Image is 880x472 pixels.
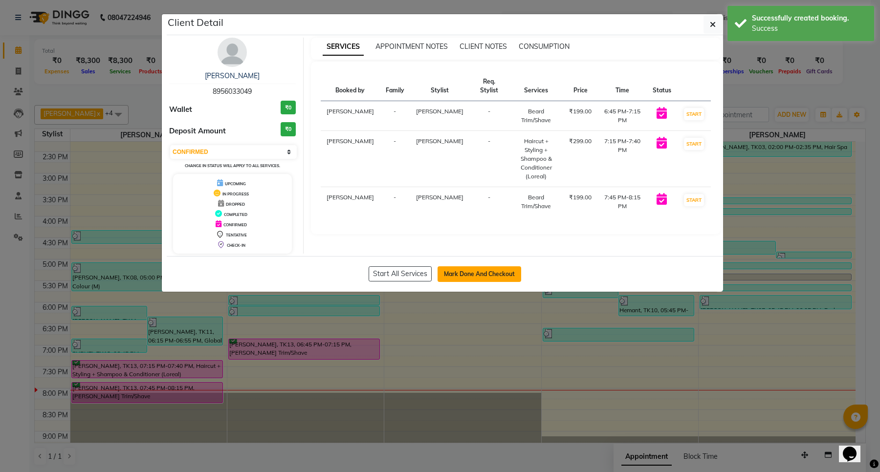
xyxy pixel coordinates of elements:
[205,71,260,80] a: [PERSON_NAME]
[597,187,647,217] td: 7:45 PM-8:15 PM
[321,71,380,101] th: Booked by
[321,131,380,187] td: [PERSON_NAME]
[569,137,592,146] div: ₹299.00
[380,131,410,187] td: -
[515,137,557,181] div: Haircut + Styling + Shampoo & Conditioner (Loreal)
[369,266,432,281] button: Start All Services
[410,71,469,101] th: Stylist
[515,193,557,211] div: Beard Trim/Shave
[169,126,226,137] span: Deposit Amount
[222,192,249,196] span: IN PROGRESS
[321,187,380,217] td: [PERSON_NAME]
[515,107,557,125] div: Beard Trim/Shave
[375,42,448,51] span: APPOINTMENT NOTES
[168,15,223,30] h5: Client Detail
[226,202,245,207] span: DROPPED
[752,23,867,34] div: Success
[647,71,677,101] th: Status
[469,187,509,217] td: -
[597,131,647,187] td: 7:15 PM-7:40 PM
[416,193,463,201] span: [PERSON_NAME]
[469,101,509,131] td: -
[684,194,704,206] button: START
[684,138,704,150] button: START
[839,433,870,462] iframe: chat widget
[569,107,592,116] div: ₹199.00
[597,101,647,131] td: 6:45 PM-7:15 PM
[469,131,509,187] td: -
[569,193,592,202] div: ₹199.00
[380,71,410,101] th: Family
[321,101,380,131] td: [PERSON_NAME]
[416,137,463,145] span: [PERSON_NAME]
[509,71,563,101] th: Services
[597,71,647,101] th: Time
[380,187,410,217] td: -
[438,266,521,282] button: Mark Done And Checkout
[225,181,246,186] span: UPCOMING
[563,71,597,101] th: Price
[684,108,704,120] button: START
[218,38,247,67] img: avatar
[519,42,570,51] span: CONSUMPTION
[227,243,245,248] span: CHECK-IN
[226,233,247,237] span: TENTATIVE
[213,87,252,96] span: 8956033049
[185,163,280,168] small: Change in status will apply to all services.
[223,222,247,227] span: CONFIRMED
[460,42,507,51] span: CLIENT NOTES
[281,101,296,115] h3: ₹0
[323,38,364,56] span: SERVICES
[169,104,192,115] span: Wallet
[752,13,867,23] div: Successfully created booking.
[380,101,410,131] td: -
[469,71,509,101] th: Req. Stylist
[281,122,296,136] h3: ₹0
[416,107,463,115] span: [PERSON_NAME]
[224,212,247,217] span: COMPLETED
